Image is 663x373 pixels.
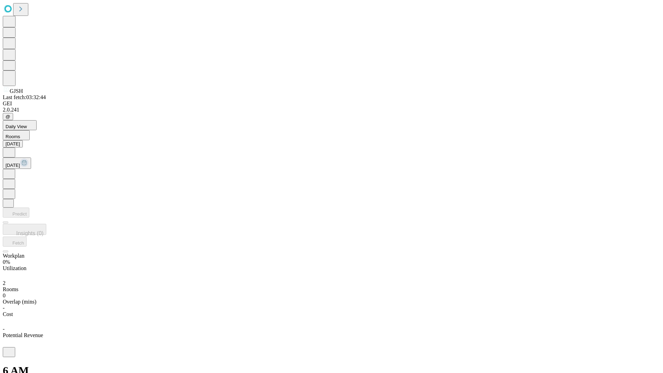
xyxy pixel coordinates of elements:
div: GEI [3,101,660,107]
span: Daily View [6,124,27,129]
span: 2 [3,280,6,286]
span: Rooms [6,134,20,139]
button: @ [3,113,13,120]
span: [DATE] [6,163,20,168]
span: - [3,326,4,332]
span: Rooms [3,286,18,292]
span: Cost [3,311,13,317]
button: Predict [3,208,29,218]
span: - [3,305,4,311]
button: [DATE] [3,140,23,147]
div: 2.0.241 [3,107,660,113]
span: Insights (0) [16,230,44,236]
button: Rooms [3,130,30,140]
button: Insights (0) [3,224,46,235]
span: Overlap (mins) [3,299,36,305]
span: GJSH [10,88,23,94]
span: 0% [3,259,10,265]
span: Utilization [3,265,26,271]
span: Workplan [3,253,25,259]
button: Fetch [3,237,27,247]
span: Potential Revenue [3,332,43,338]
button: Daily View [3,120,37,130]
button: [DATE] [3,157,31,169]
span: @ [6,114,10,119]
span: 0 [3,293,6,298]
span: Last fetch: 03:32:44 [3,94,46,100]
